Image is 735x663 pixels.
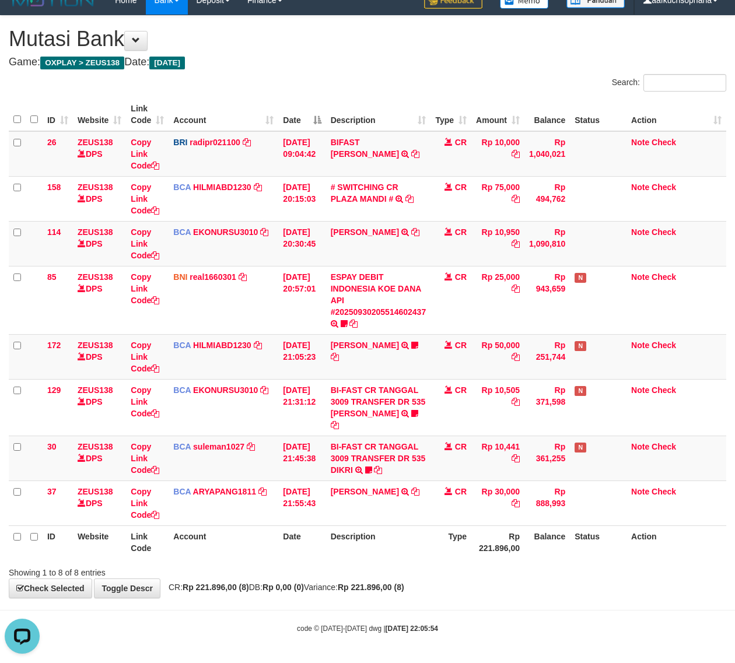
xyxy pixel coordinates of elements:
[78,385,113,395] a: ZEUS138
[524,266,570,334] td: Rp 943,659
[331,352,339,362] a: Copy DIDI MULYADI to clipboard
[631,138,649,147] a: Note
[131,227,159,260] a: Copy Link Code
[326,525,431,559] th: Description
[631,341,649,350] a: Note
[173,442,191,451] span: BCA
[254,341,262,350] a: Copy HILMIABD1230 to clipboard
[471,480,524,525] td: Rp 30,000
[190,272,236,282] a: real1660301
[631,487,649,496] a: Note
[575,341,586,351] span: Has Note
[430,98,471,131] th: Type: activate to sort column ascending
[455,227,467,237] span: CR
[73,221,126,266] td: DPS
[331,487,399,496] a: [PERSON_NAME]
[524,176,570,221] td: Rp 494,762
[643,74,726,92] input: Search:
[331,341,399,350] a: [PERSON_NAME]
[258,487,267,496] a: Copy ARYAPANG1811 to clipboard
[163,583,404,592] span: CR: DB: Variance:
[47,487,57,496] span: 37
[471,379,524,436] td: Rp 10,505
[173,138,187,147] span: BRI
[131,138,159,170] a: Copy Link Code
[652,442,676,451] a: Check
[512,454,520,463] a: Copy Rp 10,441 to clipboard
[331,272,426,317] a: ESPAY DEBIT INDONESIA KOE DANA API #20250930205514602437
[455,385,467,395] span: CR
[173,272,187,282] span: BNI
[47,227,61,237] span: 114
[631,385,649,395] a: Note
[297,625,438,633] small: code © [DATE]-[DATE] dwg |
[126,98,169,131] th: Link Code: activate to sort column ascending
[73,480,126,525] td: DPS
[331,385,426,418] a: BI-FAST CR TANGGAL 3009 TRANSFER DR 535 [PERSON_NAME]
[524,436,570,480] td: Rp 361,255
[78,272,113,282] a: ZEUS138
[512,194,520,204] a: Copy Rp 75,000 to clipboard
[631,227,649,237] a: Note
[512,239,520,248] a: Copy Rp 10,950 to clipboard
[652,272,676,282] a: Check
[652,385,676,395] a: Check
[278,176,325,221] td: [DATE] 20:15:03
[524,98,570,131] th: Balance
[278,436,325,480] td: [DATE] 21:45:38
[9,57,726,68] h4: Game: Date:
[247,442,255,451] a: Copy suleman1027 to clipboard
[278,98,325,131] th: Date: activate to sort column descending
[260,227,268,237] a: Copy EKONURSU3010 to clipboard
[131,272,159,305] a: Copy Link Code
[524,334,570,379] td: Rp 251,744
[131,442,159,475] a: Copy Link Code
[278,334,325,379] td: [DATE] 21:05:23
[455,272,467,282] span: CR
[173,341,191,350] span: BCA
[73,131,126,177] td: DPS
[47,341,61,350] span: 172
[47,272,57,282] span: 85
[430,525,471,559] th: Type
[193,341,251,350] a: HILMIABD1230
[626,525,726,559] th: Action
[331,420,339,430] a: Copy BI-FAST CR TANGGAL 3009 TRANSFER DR 535 AISYAH PUTRI HALIZ to clipboard
[73,176,126,221] td: DPS
[73,379,126,436] td: DPS
[47,138,57,147] span: 26
[43,98,73,131] th: ID: activate to sort column ascending
[9,578,92,598] a: Check Selected
[512,352,520,362] a: Copy Rp 50,000 to clipboard
[471,266,524,334] td: Rp 25,000
[131,183,159,215] a: Copy Link Code
[278,379,325,436] td: [DATE] 21:31:12
[131,487,159,520] a: Copy Link Code
[78,487,113,496] a: ZEUS138
[47,385,61,395] span: 129
[73,525,126,559] th: Website
[524,379,570,436] td: Rp 371,598
[512,149,520,159] a: Copy Rp 10,000 to clipboard
[471,131,524,177] td: Rp 10,000
[524,525,570,559] th: Balance
[374,465,382,475] a: Copy BI-FAST CR TANGGAL 3009 TRANSFER DR 535 DIKRI to clipboard
[326,98,431,131] th: Description: activate to sort column ascending
[349,319,358,328] a: Copy ESPAY DEBIT INDONESIA KOE DANA API #20250930205514602437 to clipboard
[173,183,191,192] span: BCA
[190,138,240,147] a: radipr021100
[575,273,586,283] span: Has Note
[575,443,586,452] span: Has Note
[78,442,113,451] a: ZEUS138
[455,341,467,350] span: CR
[193,442,244,451] a: suleman1027
[338,583,404,592] strong: Rp 221.896,00 (8)
[631,442,649,451] a: Note
[411,487,419,496] a: Copy MILA SANTIKA to clipboard
[524,480,570,525] td: Rp 888,993
[471,176,524,221] td: Rp 75,000
[173,385,191,395] span: BCA
[78,227,113,237] a: ZEUS138
[73,266,126,334] td: DPS
[471,334,524,379] td: Rp 50,000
